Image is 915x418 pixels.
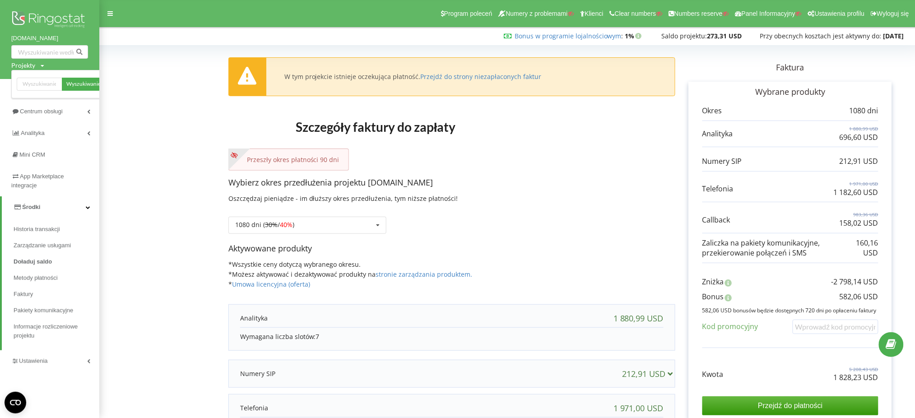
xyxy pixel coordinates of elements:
[11,61,35,70] div: Projekty
[515,32,623,40] span: :
[376,270,473,279] a: stronie zarządzania produktem.
[17,78,62,91] input: Wyszukiwanie
[702,184,734,194] p: Telefonia
[284,73,542,81] div: W tym projekcie istnieje oczekująca płatność.
[840,156,878,167] p: 212,91 USD
[793,320,878,334] input: Wprowadź kod promocyjny
[240,369,275,378] p: Numery SIP
[702,238,852,259] p: Zaliczka na pakiety komunikacyjne, przekierowanie połączeń i SMS
[702,106,722,116] p: Okres
[62,78,105,91] a: Wyszukiwanie
[14,290,33,299] span: Faktury
[14,270,99,286] a: Metody płatności
[840,211,878,218] p: 983,36 USD
[14,286,99,302] a: Faktury
[702,129,733,139] p: Analityka
[265,220,278,229] s: 30%
[831,277,878,287] p: -2 798,14 USD
[675,62,906,74] p: Faktura
[14,221,99,237] a: Historia transakcji
[14,254,99,270] a: Doładuj saldo
[834,187,878,198] p: 1 182,60 USD
[20,108,63,115] span: Centrum obsługi
[240,314,268,323] p: Analityka
[238,155,339,164] p: Przeszły okres płatności 90 dni
[19,151,45,158] span: Mini CRM
[702,307,878,314] p: 582,06 USD bonusów będzie dostępnych 720 dni po opłaceniu faktury
[14,274,58,283] span: Metody płatności
[506,10,568,17] span: Numery z problemami
[235,222,294,228] div: 1080 dni ( / )
[615,10,656,17] span: Clear numbers
[19,358,48,364] span: Ustawienia
[14,225,60,234] span: Historia transakcji
[840,125,878,132] p: 1 880,99 USD
[66,80,101,88] span: Wyszukiwanie
[840,132,878,143] p: 696,60 USD
[316,332,320,341] span: 7
[14,319,99,344] a: Informacje rozliczeniowe projektu
[815,10,865,17] span: Ustawienia profilu
[702,86,878,98] p: Wybrane produkty
[515,32,622,40] a: Bonus w programie lojalnościowym
[702,369,724,380] p: Kwota
[444,10,492,17] span: Program poleceń
[11,45,88,59] input: Wyszukiwanie według numeru
[613,404,664,413] div: 1 971,00 USD
[702,321,758,332] p: Kod promocyjny
[760,32,882,40] span: Przy obecnych kosztach jest aktywny do:
[834,181,878,187] p: 1 971,00 USD
[707,32,742,40] strong: 273,31 USD
[5,392,26,413] button: Open CMP widget
[240,404,268,413] p: Telefonia
[14,322,95,340] span: Informacje rozliczeniowe projektu
[585,10,604,17] span: Klienci
[14,237,99,254] a: Zarządzanie usługami
[674,10,723,17] span: Numbers reserve
[280,220,293,229] span: 40%
[14,302,99,319] a: Pakiety komunikacyjne
[11,9,88,32] img: Ringostat logo
[228,105,524,149] h1: Szczegóły faktury do zapłaty
[662,32,707,40] span: Saldo projektu:
[702,277,724,287] p: Zniżka
[11,34,88,43] a: [DOMAIN_NAME]
[228,243,675,255] p: Aktywowane produkty
[228,177,675,189] p: Wybierz okres przedłużenia projektu [DOMAIN_NAME]
[21,130,45,136] span: Analityka
[2,196,99,218] a: Środki
[840,218,878,228] p: 158,02 USD
[622,369,677,378] div: 212,91 USD
[840,292,878,302] p: 582,06 USD
[834,372,878,383] p: 1 828,23 USD
[240,332,664,341] p: Wymagana liczba slotów:
[883,32,904,40] strong: [DATE]
[228,194,458,203] span: Oszczędzaj pieniądze - im dłuższy okres przedłużenia, tym niższe płatności!
[834,366,878,372] p: 5 208,43 USD
[877,10,909,17] span: Wyloguj się
[852,238,878,259] p: 160,16 USD
[22,204,40,210] span: Środki
[11,173,64,189] span: App Marketplace integracje
[421,72,542,81] a: Przejdź do strony niezapłaconych faktur
[613,314,664,323] div: 1 880,99 USD
[702,156,742,167] p: Numery SIP
[702,215,730,225] p: Callback
[14,257,52,266] span: Doładuj saldo
[625,32,644,40] strong: 1%
[702,396,878,415] input: Przejdź do płatności
[702,292,724,302] p: Bonus
[850,106,878,116] p: 1080 dni
[14,306,73,315] span: Pakiety komunikacyjne
[228,270,473,279] span: *Możesz aktywować i dezaktywować produkty na
[228,260,361,269] span: *Wszystkie ceny dotyczą wybranego okresu.
[232,280,310,288] a: Umowa licencyjna (oferta)
[742,10,795,17] span: Panel Informacyjny
[14,241,71,250] span: Zarządzanie usługami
